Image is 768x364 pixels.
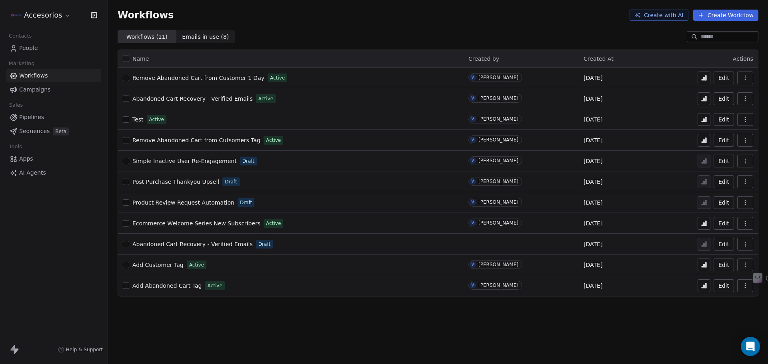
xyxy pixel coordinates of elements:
div: [PERSON_NAME] [478,75,518,80]
span: Accesorios [24,10,62,20]
span: Sales [6,99,26,111]
button: Edit [714,113,734,126]
div: V [472,199,474,205]
span: Name [132,55,149,63]
div: [PERSON_NAME] [478,116,518,122]
span: Sequences [19,127,50,135]
span: Product Review Request Automation [132,199,234,206]
button: Edit [714,92,734,105]
span: Created by [468,56,499,62]
span: [DATE] [584,282,602,290]
button: Edit [714,175,734,188]
div: V [472,261,474,268]
span: Abandoned Cart Recovery - Verified Emails [132,241,253,247]
span: Pipelines [19,113,44,121]
span: AI Agents [19,169,46,177]
button: Edit [714,72,734,84]
a: Remove Abandoned Cart from Customer 1 Day [132,74,264,82]
div: [PERSON_NAME] [478,199,518,205]
span: Marketing [5,58,38,70]
a: Add Abandoned Cart Tag [132,282,202,290]
a: Workflows [6,69,101,82]
div: [PERSON_NAME] [478,220,518,226]
a: AI Agents [6,166,101,179]
span: [DATE] [584,115,602,123]
img: Accesorios-AMZ-Logo.png [11,10,21,20]
span: Active [149,116,164,123]
div: V [472,282,474,288]
span: Apps [19,155,33,163]
a: Test [132,115,144,123]
div: [PERSON_NAME] [478,282,518,288]
span: Actions [733,56,753,62]
div: V [472,220,474,226]
button: Edit [714,217,734,230]
button: Edit [714,134,734,147]
a: Campaigns [6,83,101,96]
a: SequencesBeta [6,125,101,138]
div: V [472,74,474,81]
span: Simple Inactive User Re-Engagement [132,158,237,164]
span: Remove Abandoned Cart from Cutsomers Tag [132,137,260,143]
span: Test [132,116,144,123]
button: Edit [714,155,734,167]
button: Accesorios [10,8,72,22]
div: V [472,178,474,185]
span: Draft [240,199,252,206]
span: [DATE] [584,261,602,269]
a: People [6,42,101,55]
span: Add Customer Tag [132,262,184,268]
a: Abandoned Cart Recovery - Verified Emails [132,240,253,248]
span: Remove Abandoned Cart from Customer 1 Day [132,75,264,81]
div: [PERSON_NAME] [478,137,518,143]
span: Abandoned Cart Recovery - Verified Emails [132,95,253,102]
span: [DATE] [584,95,602,103]
a: Edit [714,238,734,251]
div: [PERSON_NAME] [478,262,518,267]
div: [PERSON_NAME] [478,158,518,163]
span: Draft [242,157,254,165]
span: Add Abandoned Cart Tag [132,282,202,289]
button: Edit [714,279,734,292]
div: [PERSON_NAME] [478,95,518,101]
span: Draft [225,178,237,185]
a: Remove Abandoned Cart from Cutsomers Tag [132,136,260,144]
span: Draft [258,241,270,248]
span: Contacts [5,30,35,42]
span: [DATE] [584,74,602,82]
span: [DATE] [584,178,602,186]
div: [PERSON_NAME] [478,179,518,184]
span: Help & Support [66,346,103,353]
span: Active [266,220,281,227]
button: Edit [714,196,734,209]
span: Beta [53,127,69,135]
span: Post Purchase Thankyou Upsell [132,179,219,185]
div: V [472,116,474,122]
a: Post Purchase Thankyou Upsell [132,178,219,186]
div: V [472,95,474,101]
span: People [19,44,38,52]
a: Help & Support [58,346,103,353]
span: [DATE] [584,240,602,248]
span: Campaigns [19,86,50,94]
span: Created At [584,56,614,62]
span: Active [208,282,222,289]
a: Apps [6,152,101,165]
button: Edit [714,259,734,271]
span: Emails in use ( 8 ) [182,33,229,41]
a: Product Review Request Automation [132,199,234,207]
span: Workflows [118,10,174,21]
a: Simple Inactive User Re-Engagement [132,157,237,165]
span: Tools [6,141,25,153]
button: Create Workflow [693,10,758,21]
a: Ecommerce Welcome Series New Subscribers [132,219,260,227]
span: [DATE] [584,136,602,144]
a: Abandoned Cart Recovery - Verified Emails [132,95,253,103]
